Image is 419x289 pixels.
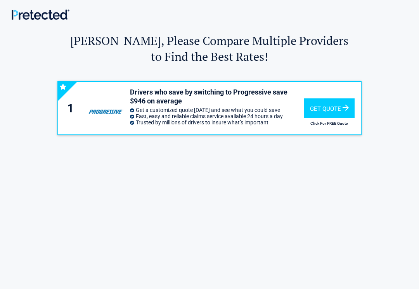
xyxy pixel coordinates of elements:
[130,107,304,113] li: Get a customized quote [DATE] and see what you could save
[66,100,79,117] div: 1
[130,88,304,106] h3: Drivers who save by switching to Progressive save $946 on average
[86,98,126,118] img: progressive's logo
[130,119,304,126] li: Trusted by millions of drivers to insure what’s important
[130,113,304,119] li: Fast, easy and reliable claims service available 24 hours a day
[304,121,354,126] h2: Click For FREE Quote
[12,9,69,20] img: Main Logo
[304,98,355,118] div: Get Quote
[57,33,361,64] h2: [PERSON_NAME], Please Compare Multiple Providers to Find the Best Rates!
